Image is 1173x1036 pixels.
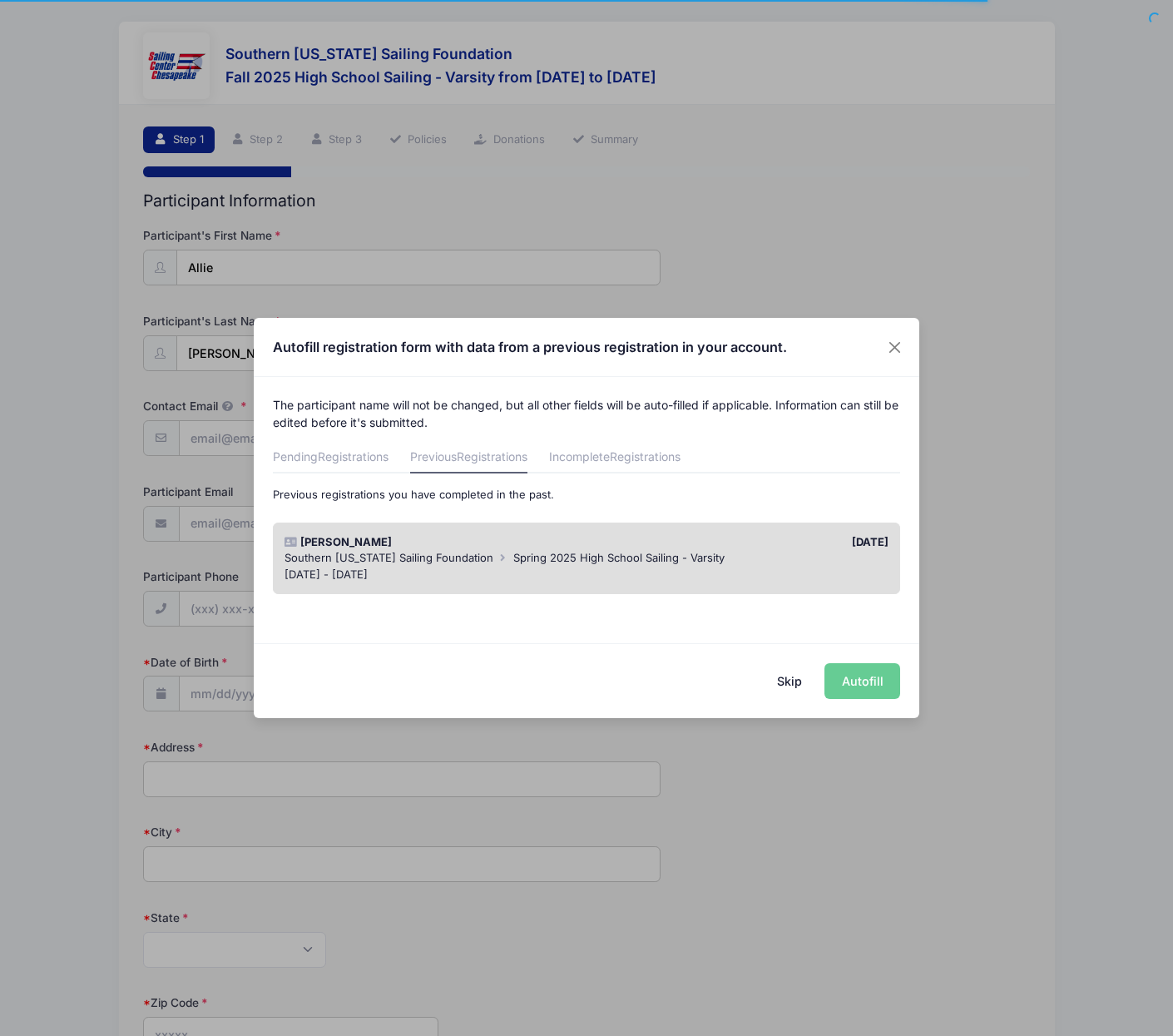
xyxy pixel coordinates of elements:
[610,449,681,463] span: Registrations
[318,449,389,463] span: Registrations
[273,444,389,473] a: Pending
[513,551,725,564] span: Spring 2025 High School Sailing - Varsity
[276,534,586,551] div: [PERSON_NAME]
[586,534,897,551] div: [DATE]
[285,551,493,564] span: Southern [US_STATE] Sailing Foundation
[760,663,819,699] button: Skip
[549,444,681,473] a: Incomplete
[880,332,910,362] button: Close
[285,567,889,583] div: [DATE] - [DATE]
[273,396,901,431] p: The participant name will not be changed, but all other fields will be auto-filled if applicable....
[457,449,527,463] span: Registrations
[273,337,787,357] h4: Autofill registration form with data from a previous registration in your account.
[273,487,901,503] p: Previous registrations you have completed in the past.
[410,444,527,473] a: Previous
